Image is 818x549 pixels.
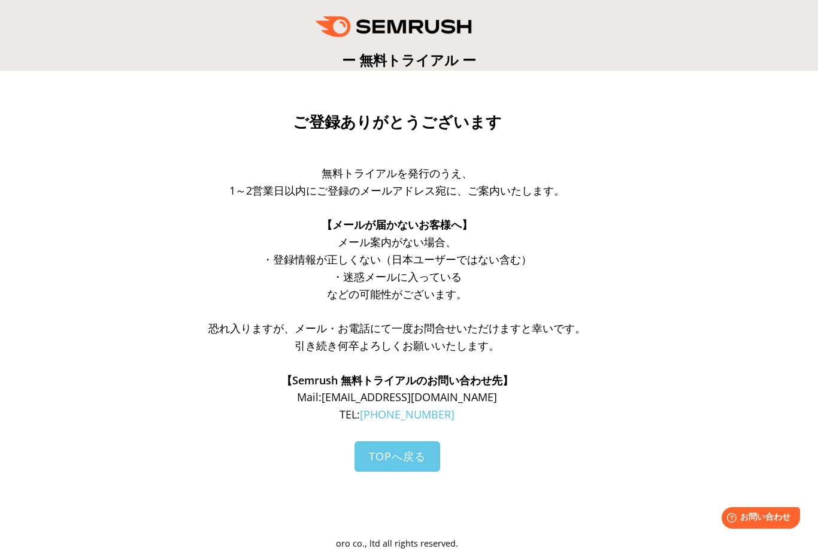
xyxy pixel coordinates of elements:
[229,183,565,198] span: 1～2営業日以内にご登録のメールアドレス宛に、ご案内いたします。
[281,373,513,387] span: 【Semrush 無料トライアルのお問い合わせ先】
[322,217,472,232] span: 【メールが届かないお客様へ】
[369,449,426,463] span: TOPへ戻る
[355,441,440,472] a: TOPへ戻る
[340,407,455,421] span: TEL:
[711,502,805,536] iframe: Help widget launcher
[208,321,586,335] span: 恐れ入りますが、メール・お電話にて一度お問合せいただけますと幸いです。
[262,252,532,266] span: ・登録情報が正しくない（日本ユーザーではない含む）
[327,287,467,301] span: などの可能性がございます。
[338,235,456,249] span: メール案内がない場合、
[295,338,499,353] span: 引き続き何卒よろしくお願いいたします。
[332,269,462,284] span: ・迷惑メールに入っている
[360,407,455,421] a: [PHONE_NUMBER]
[297,390,497,404] span: Mail: [EMAIL_ADDRESS][DOMAIN_NAME]
[293,113,502,131] span: ご登録ありがとうございます
[342,50,476,69] span: ー 無料トライアル ー
[322,166,472,180] span: 無料トライアルを発行のうえ、
[336,538,458,549] span: oro co., ltd all rights reserved.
